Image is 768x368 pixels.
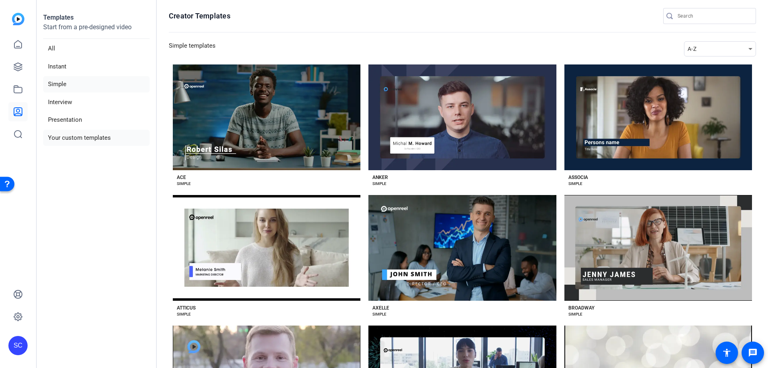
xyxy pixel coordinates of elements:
p: Start from a pre-designed video [43,22,150,39]
div: SIMPLE [372,311,386,318]
span: A-Z [688,46,696,52]
div: AXELLE [372,305,389,311]
button: Template image [564,195,752,301]
li: Your custom templates [43,130,150,146]
mat-icon: message [748,348,758,358]
button: Template image [368,64,556,170]
h1: Creator Templates [169,11,230,21]
div: ACE [177,174,186,181]
li: Presentation [43,112,150,128]
div: BROADWAY [568,305,594,311]
div: SIMPLE [568,181,582,187]
li: Interview [43,94,150,111]
div: SC [8,336,28,355]
img: blue-gradient.svg [12,13,24,25]
li: All [43,40,150,57]
li: Simple [43,76,150,93]
li: Instant [43,58,150,75]
div: SIMPLE [177,311,191,318]
button: Template image [564,64,752,170]
div: SIMPLE [372,181,386,187]
strong: Templates [43,14,74,21]
input: Search [678,11,750,21]
button: Template image [173,195,360,301]
div: ANKER [372,174,388,181]
div: SIMPLE [177,181,191,187]
button: Template image [368,195,556,301]
div: SIMPLE [568,311,582,318]
button: Template image [173,64,360,170]
div: ATTICUS [177,305,196,311]
h3: Simple templates [169,41,216,56]
mat-icon: accessibility [722,348,732,358]
div: ASSOCIA [568,174,588,181]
